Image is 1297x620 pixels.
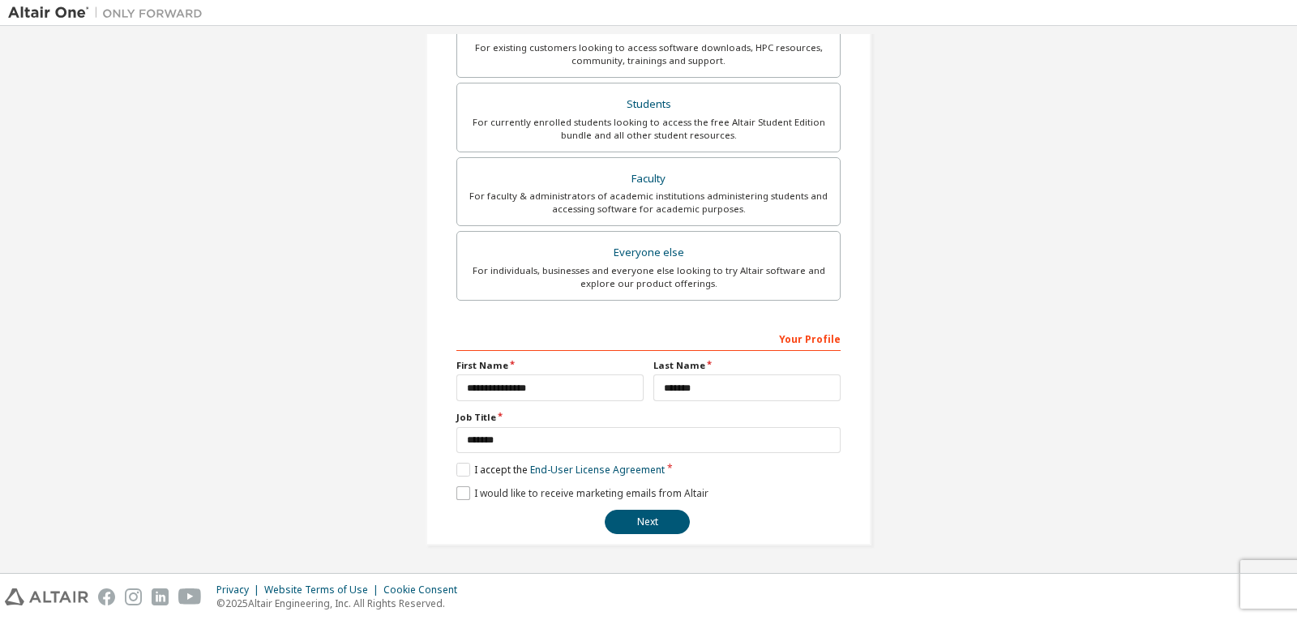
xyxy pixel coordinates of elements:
div: Cookie Consent [383,584,467,596]
div: Your Profile [456,325,841,351]
img: instagram.svg [125,588,142,605]
label: First Name [456,359,644,372]
img: facebook.svg [98,588,115,605]
div: Students [467,93,830,116]
div: Faculty [467,168,830,190]
div: Everyone else [467,242,830,264]
img: Altair One [8,5,211,21]
div: Website Terms of Use [264,584,383,596]
div: Privacy [216,584,264,596]
p: © 2025 Altair Engineering, Inc. All Rights Reserved. [216,596,467,610]
div: For individuals, businesses and everyone else looking to try Altair software and explore our prod... [467,264,830,290]
img: altair_logo.svg [5,588,88,605]
img: youtube.svg [178,588,202,605]
img: linkedin.svg [152,588,169,605]
a: End-User License Agreement [530,463,665,477]
label: I accept the [456,463,665,477]
label: Job Title [456,411,841,424]
button: Next [605,510,690,534]
div: For currently enrolled students looking to access the free Altair Student Edition bundle and all ... [467,116,830,142]
label: Last Name [653,359,841,372]
div: For faculty & administrators of academic institutions administering students and accessing softwa... [467,190,830,216]
div: For existing customers looking to access software downloads, HPC resources, community, trainings ... [467,41,830,67]
label: I would like to receive marketing emails from Altair [456,486,708,500]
